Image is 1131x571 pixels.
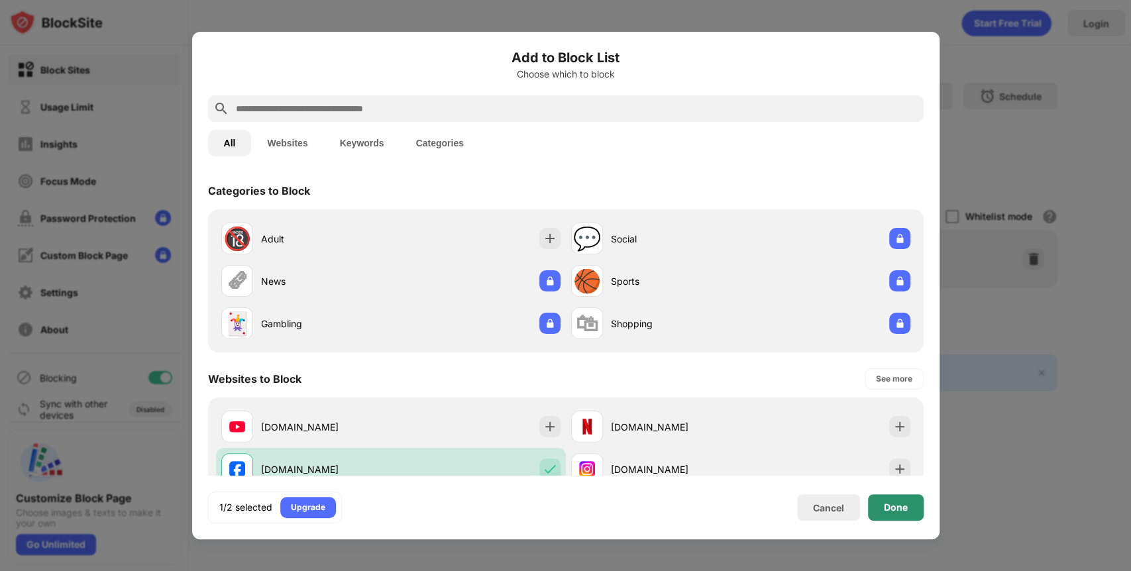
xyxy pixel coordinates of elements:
[400,130,480,156] button: Categories
[611,232,741,246] div: Social
[223,225,251,252] div: 🔞
[208,130,252,156] button: All
[208,69,924,79] div: Choose which to block
[213,101,229,117] img: search.svg
[251,130,323,156] button: Websites
[573,225,601,252] div: 💬
[226,268,248,295] div: 🗞
[223,310,251,337] div: 🃏
[229,419,245,435] img: favicons
[208,184,310,197] div: Categories to Block
[219,501,272,514] div: 1/2 selected
[261,420,391,434] div: [DOMAIN_NAME]
[229,461,245,477] img: favicons
[611,462,741,476] div: [DOMAIN_NAME]
[611,420,741,434] div: [DOMAIN_NAME]
[876,372,912,386] div: See more
[208,372,301,386] div: Websites to Block
[579,461,595,477] img: favicons
[813,502,844,513] div: Cancel
[208,48,924,68] h6: Add to Block List
[261,317,391,331] div: Gambling
[884,502,908,513] div: Done
[611,274,741,288] div: Sports
[611,317,741,331] div: Shopping
[324,130,400,156] button: Keywords
[261,274,391,288] div: News
[576,310,598,337] div: 🛍
[261,232,391,246] div: Adult
[579,419,595,435] img: favicons
[291,501,325,514] div: Upgrade
[573,268,601,295] div: 🏀
[261,462,391,476] div: [DOMAIN_NAME]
